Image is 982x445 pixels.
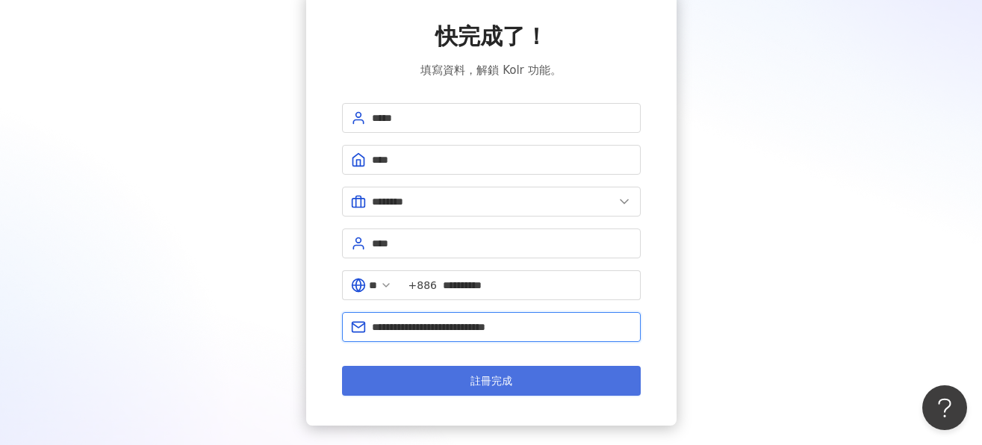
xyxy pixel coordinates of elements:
[435,21,547,52] span: 快完成了！
[922,385,967,430] iframe: Help Scout Beacon - Open
[342,366,641,396] button: 註冊完成
[420,61,561,79] span: 填寫資料，解鎖 Kolr 功能。
[408,277,437,293] span: +886
[470,375,512,387] span: 註冊完成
